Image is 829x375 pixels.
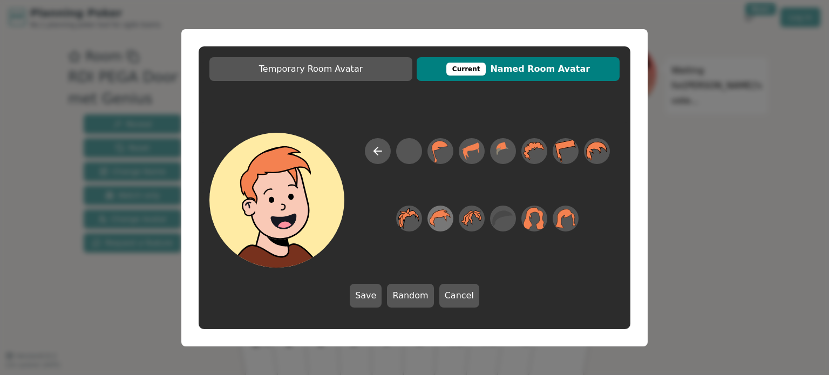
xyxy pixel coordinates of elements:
span: Temporary Room Avatar [215,63,407,76]
button: Save [350,284,382,308]
button: CurrentNamed Room Avatar [417,57,620,81]
button: Cancel [439,284,479,308]
span: Named Room Avatar [422,63,614,76]
button: Random [387,284,433,308]
button: Temporary Room Avatar [209,57,412,81]
div: This avatar will be displayed in dedicated rooms [446,63,486,76]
